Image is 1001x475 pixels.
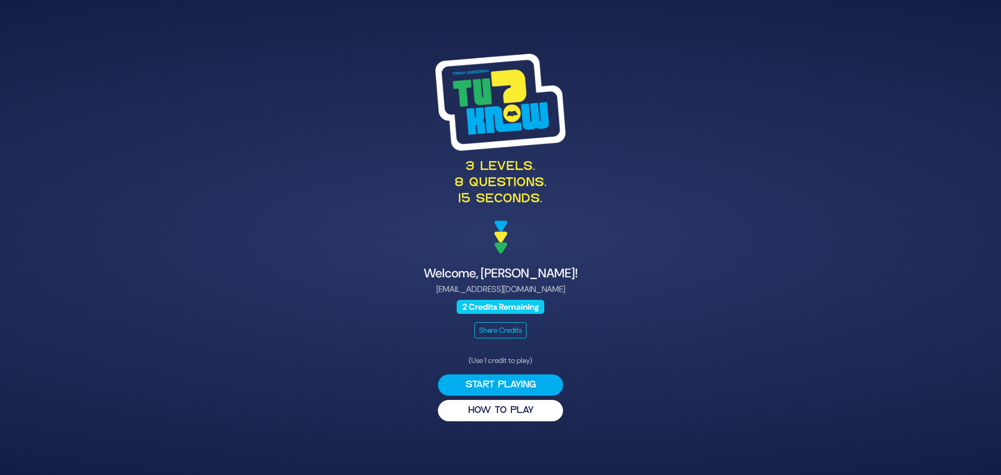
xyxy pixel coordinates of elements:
button: Share Credits [474,322,527,338]
span: 2 Credits Remaining [457,300,544,314]
img: decoration arrows [494,221,507,254]
button: HOW TO PLAY [438,400,563,421]
p: 3 levels. 8 questions. 15 seconds. [246,159,755,208]
p: (Use 1 credit to play) [438,355,563,366]
button: Start Playing [438,374,563,396]
h4: Welcome, [PERSON_NAME]! [246,266,755,281]
p: [EMAIL_ADDRESS][DOMAIN_NAME] [246,283,755,296]
img: Tournament Logo [435,54,566,151]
